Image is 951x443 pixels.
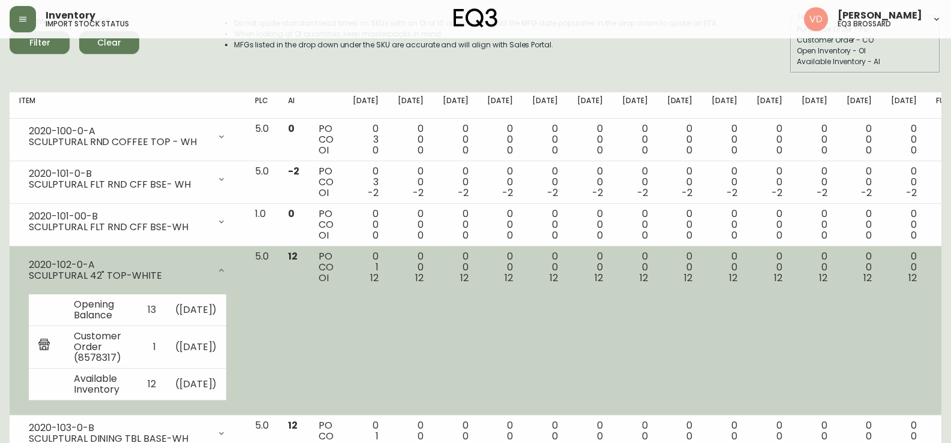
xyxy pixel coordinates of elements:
span: [PERSON_NAME] [838,11,922,20]
div: 0 0 [622,209,648,241]
div: 0 0 [577,166,603,198]
span: OI [319,271,329,285]
div: 2020-100-0-A [29,126,209,137]
span: 12 [863,271,872,285]
span: 0 [642,143,648,157]
th: [DATE] [613,92,658,119]
div: 2020-101-00-B [29,211,209,222]
th: [DATE] [478,92,523,119]
div: 2020-101-0-B [29,168,209,179]
span: 0 [507,143,513,157]
span: 0 [821,143,827,157]
div: 0 0 [622,251,648,284]
span: Clear [89,35,130,50]
span: -2 [772,186,782,200]
td: ( [DATE] ) [166,326,227,368]
span: 12 [595,271,603,285]
span: 12 [819,271,827,285]
h5: import stock status [46,20,129,28]
div: SCULPTURAL FLT RND CFF BSE-WH [29,222,209,233]
span: 0 [507,228,513,242]
div: 0 0 [712,123,737,156]
div: 0 0 [398,251,424,284]
div: 0 0 [802,123,827,156]
span: 0 [597,228,603,242]
div: 0 0 [443,166,469,198]
div: 0 0 [847,209,872,241]
div: 0 0 [487,123,513,156]
span: 12 [415,271,424,285]
div: 0 0 [757,123,782,156]
th: [DATE] [702,92,747,119]
span: 12 [505,271,513,285]
span: 12 [729,271,737,285]
div: 2020-103-0-B [29,423,209,433]
span: -2 [547,186,558,200]
span: -2 [906,186,917,200]
th: [DATE] [747,92,792,119]
span: 0 [776,143,782,157]
span: 0 [866,143,872,157]
span: 0 [597,143,603,157]
div: 0 0 [847,166,872,198]
span: -2 [368,186,379,200]
span: 0 [911,143,917,157]
span: 0 [418,143,424,157]
div: 0 0 [712,209,737,241]
span: 0 [373,228,379,242]
span: Inventory [46,11,95,20]
th: [DATE] [658,92,703,119]
div: 0 0 [532,209,558,241]
div: SCULPTURAL 42" TOP-WHITE [29,270,209,281]
span: OI [319,143,329,157]
div: 0 0 [757,209,782,241]
span: 12 [908,271,917,285]
td: 5.0 [245,246,278,415]
span: 0 [552,228,558,242]
div: 0 0 [622,166,648,198]
div: 0 0 [667,123,693,156]
div: Open Inventory - OI [797,46,934,56]
button: Filter [10,31,70,54]
div: 0 0 [487,251,513,284]
img: logo [454,8,498,28]
span: 0 [731,143,737,157]
span: 0 [686,228,692,242]
td: 5.0 [245,161,278,204]
span: 0 [821,228,827,242]
th: [DATE] [792,92,837,119]
span: -2 [817,186,827,200]
span: -2 [861,186,872,200]
div: 0 0 [802,251,827,284]
div: 0 0 [577,123,603,156]
div: PO CO [319,123,334,156]
span: 12 [288,249,298,263]
div: 0 0 [398,166,424,198]
span: 0 [463,143,469,157]
span: -2 [682,186,692,200]
div: 0 0 [487,166,513,198]
button: Clear [79,31,139,54]
span: 0 [776,228,782,242]
th: [DATE] [388,92,433,119]
td: 5.0 [245,119,278,161]
div: 0 0 [802,209,827,241]
td: Customer Order (8578317) [64,326,138,368]
span: 0 [731,228,737,242]
div: 0 1 [353,251,379,284]
span: 12 [550,271,558,285]
span: OI [319,228,329,242]
span: 12 [640,271,648,285]
span: 12 [460,271,469,285]
th: Item [10,92,245,119]
span: OI [319,186,329,200]
div: SCULPTURAL FLT RND CFF BSE- WH [29,179,209,190]
td: 1.0 [245,204,278,246]
td: Available Inventory [64,368,138,400]
div: 0 0 [891,251,917,284]
th: [DATE] [433,92,478,119]
th: AI [278,92,309,119]
div: 0 0 [891,209,917,241]
div: 2020-102-0-A [29,260,209,270]
div: 0 0 [757,166,782,198]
